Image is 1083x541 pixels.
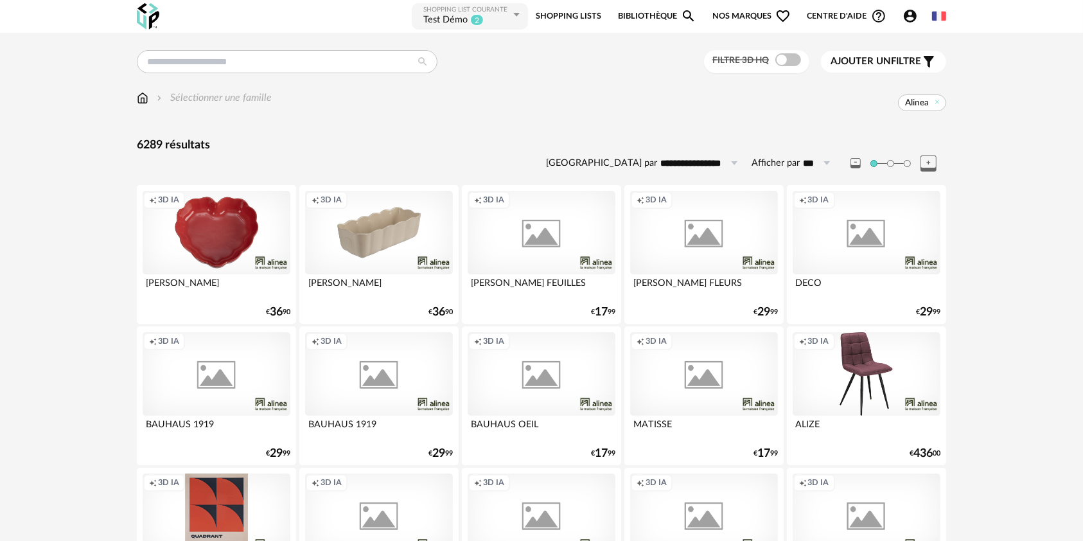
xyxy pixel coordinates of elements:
label: Afficher par [752,157,800,170]
span: 436 [913,449,933,458]
img: fr [932,9,946,23]
div: € 99 [266,449,290,458]
span: 17 [595,308,608,317]
div: Test Démo [423,14,468,27]
span: 3D IA [321,477,342,488]
div: DECO [793,274,940,300]
span: Alinea [905,97,929,109]
span: Account Circle icon [902,8,924,24]
span: 3D IA [158,336,179,346]
label: [GEOGRAPHIC_DATA] par [546,157,657,170]
span: 3D IA [483,195,504,205]
div: € 99 [428,449,453,458]
span: 3D IA [483,336,504,346]
a: Creation icon 3D IA DECO €2999 [787,185,946,324]
span: 36 [270,308,283,317]
img: svg+xml;base64,PHN2ZyB3aWR0aD0iMTYiIGhlaWdodD0iMTciIHZpZXdCb3g9IjAgMCAxNiAxNyIgZmlsbD0ibm9uZSIgeG... [137,91,148,105]
div: € 00 [910,449,940,458]
a: Creation icon 3D IA [PERSON_NAME] €3690 [137,185,296,324]
span: Nos marques [712,2,791,31]
div: ALIZE [793,416,940,441]
div: 6289 résultats [137,138,946,153]
div: Shopping List courante [423,6,511,14]
span: Help Circle Outline icon [871,8,886,24]
a: BibliothèqueMagnify icon [618,2,696,31]
div: BAUHAUS OEIL [468,416,615,441]
div: € 99 [753,308,778,317]
span: 29 [432,449,445,458]
sup: 2 [470,14,484,26]
div: € 90 [266,308,290,317]
div: BAUHAUS 1919 [305,416,453,441]
a: Creation icon 3D IA [PERSON_NAME] FEUILLES €1799 [462,185,621,324]
div: MATISSE [630,416,778,441]
a: Creation icon 3D IA ALIZE €43600 [787,326,946,465]
span: Creation icon [149,195,157,205]
span: Creation icon [312,477,319,488]
span: Creation icon [637,477,644,488]
span: 3D IA [158,477,179,488]
div: € 99 [753,449,778,458]
span: Creation icon [149,336,157,346]
span: Filter icon [921,54,937,69]
span: Creation icon [799,477,807,488]
span: filtre [831,55,921,68]
span: Creation icon [799,336,807,346]
a: Creation icon 3D IA BAUHAUS 1919 €2999 [137,326,296,465]
span: Filtre 3D HQ [712,56,769,65]
div: [PERSON_NAME] [143,274,290,300]
a: Creation icon 3D IA [PERSON_NAME] €3690 [299,185,459,324]
span: Centre d'aideHelp Circle Outline icon [807,8,886,24]
span: 3D IA [321,195,342,205]
span: 3D IA [321,336,342,346]
button: Ajouter unfiltre Filter icon [821,51,946,73]
div: € 99 [591,308,615,317]
span: 17 [757,449,770,458]
span: 3D IA [158,195,179,205]
span: 29 [757,308,770,317]
span: Creation icon [474,195,482,205]
div: € 99 [916,308,940,317]
a: Creation icon 3D IA [PERSON_NAME] FLEURS €2999 [624,185,784,324]
div: Sélectionner une famille [154,91,272,105]
a: Shopping Lists [536,2,601,31]
span: 3D IA [646,477,667,488]
span: 17 [595,449,608,458]
a: Creation icon 3D IA BAUHAUS OEIL €1799 [462,326,621,465]
span: 3D IA [646,336,667,346]
span: 3D IA [808,336,829,346]
span: Magnify icon [681,8,696,24]
span: 3D IA [646,195,667,205]
span: 3D IA [808,195,829,205]
span: Ajouter un [831,57,891,66]
div: BAUHAUS 1919 [143,416,290,441]
img: svg+xml;base64,PHN2ZyB3aWR0aD0iMTYiIGhlaWdodD0iMTYiIHZpZXdCb3g9IjAgMCAxNiAxNiIgZmlsbD0ibm9uZSIgeG... [154,91,164,105]
span: Heart Outline icon [775,8,791,24]
span: Creation icon [149,477,157,488]
span: Creation icon [637,195,644,205]
span: Creation icon [312,336,319,346]
span: Account Circle icon [902,8,918,24]
span: 3D IA [808,477,829,488]
div: € 90 [428,308,453,317]
a: Creation icon 3D IA MATISSE €1799 [624,326,784,465]
span: 3D IA [483,477,504,488]
span: 29 [270,449,283,458]
span: Creation icon [799,195,807,205]
div: [PERSON_NAME] FEUILLES [468,274,615,300]
span: 29 [920,308,933,317]
span: Creation icon [474,477,482,488]
a: Creation icon 3D IA BAUHAUS 1919 €2999 [299,326,459,465]
span: 36 [432,308,445,317]
span: Creation icon [312,195,319,205]
span: Creation icon [637,336,644,346]
img: OXP [137,3,159,30]
div: [PERSON_NAME] FLEURS [630,274,778,300]
div: [PERSON_NAME] [305,274,453,300]
div: € 99 [591,449,615,458]
span: Creation icon [474,336,482,346]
